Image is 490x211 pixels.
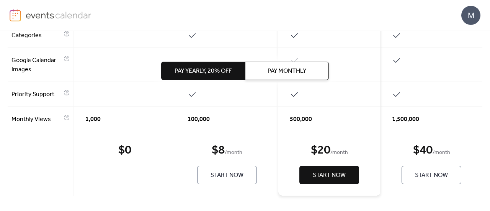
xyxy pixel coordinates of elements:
button: Start Now [402,166,461,184]
img: logo [10,9,21,21]
span: / month [330,148,348,157]
button: Pay Monthly [245,62,329,80]
div: $ 20 [311,143,330,158]
img: logo-type [26,9,92,21]
span: 1,500,000 [392,115,419,124]
span: Start Now [313,171,346,180]
span: Monthly Views [11,115,62,124]
span: Priority Support [11,90,62,99]
span: Pay Yearly, 20% off [175,67,232,76]
span: Pay Monthly [268,67,306,76]
span: 100,000 [188,115,210,124]
span: 500,000 [290,115,312,124]
div: $ 0 [118,143,131,158]
span: Start Now [415,171,448,180]
div: $ 40 [413,143,433,158]
button: Start Now [299,166,359,184]
span: Categories [11,31,62,40]
span: / month [433,148,450,157]
span: Google Calendar Images [11,56,62,74]
span: Start Now [211,171,243,180]
span: / month [225,148,242,157]
span: 1,000 [85,115,101,124]
div: M [461,6,480,25]
button: Pay Yearly, 20% off [161,62,245,80]
button: Start Now [197,166,257,184]
div: $ 8 [212,143,225,158]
